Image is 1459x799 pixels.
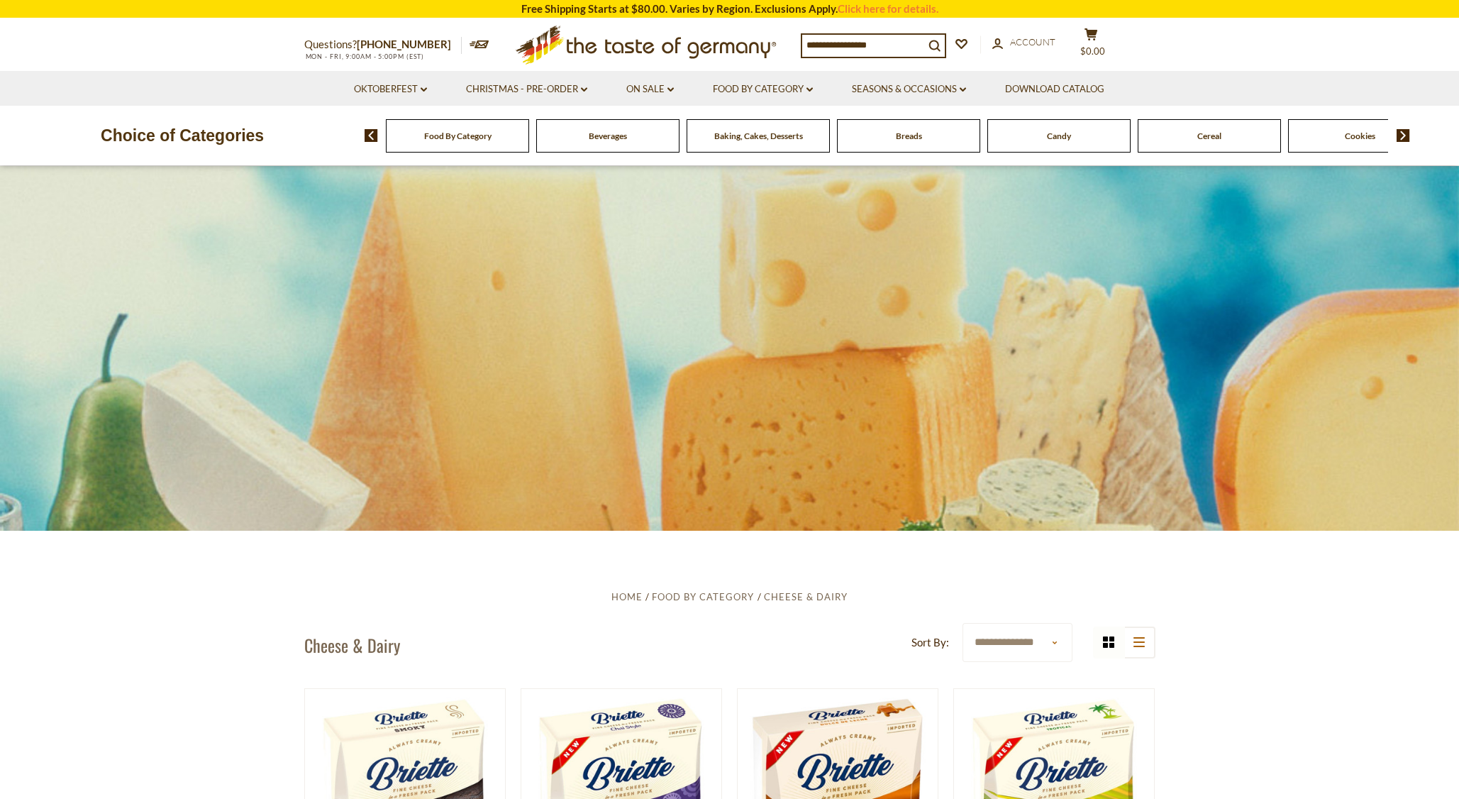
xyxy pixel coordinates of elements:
[304,53,425,60] span: MON - FRI, 9:00AM - 5:00PM (EST)
[852,82,966,97] a: Seasons & Occasions
[896,131,922,141] a: Breads
[1070,28,1113,63] button: $0.00
[304,35,462,54] p: Questions?
[1397,129,1410,142] img: next arrow
[304,634,400,656] h1: Cheese & Dairy
[466,82,587,97] a: Christmas - PRE-ORDER
[1080,45,1105,57] span: $0.00
[838,2,938,15] a: Click here for details.
[611,591,643,602] a: Home
[354,82,427,97] a: Oktoberfest
[652,591,754,602] a: Food By Category
[911,634,949,651] label: Sort By:
[1345,131,1375,141] a: Cookies
[1197,131,1221,141] a: Cereal
[365,129,378,142] img: previous arrow
[1005,82,1104,97] a: Download Catalog
[424,131,492,141] a: Food By Category
[626,82,674,97] a: On Sale
[764,591,848,602] a: Cheese & Dairy
[992,35,1055,50] a: Account
[714,131,803,141] a: Baking, Cakes, Desserts
[357,38,451,50] a: [PHONE_NUMBER]
[713,82,813,97] a: Food By Category
[1047,131,1071,141] a: Candy
[1010,36,1055,48] span: Account
[589,131,627,141] a: Beverages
